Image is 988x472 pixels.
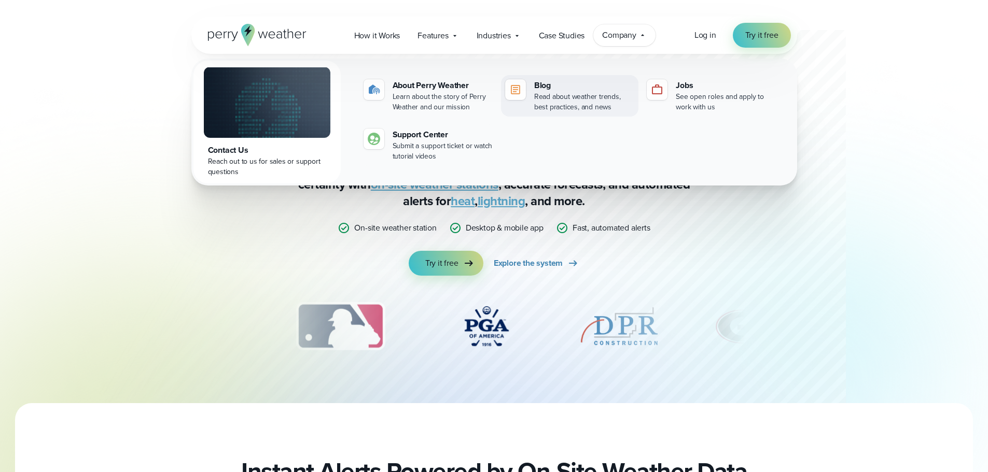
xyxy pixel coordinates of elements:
[573,222,650,234] p: Fast, automated alerts
[393,128,493,141] div: Support Center
[534,79,634,92] div: Blog
[368,133,380,145] img: contact-icon.svg
[445,301,528,352] img: PGA.svg
[478,192,525,210] a: lightning
[534,92,634,112] div: Read about weather trends, best practices, and news
[494,251,579,276] a: Explore the system
[208,156,326,177] div: Reach out to us for sales or support questions
[530,25,594,46] a: Case Studies
[286,301,395,352] div: 3 of 12
[745,29,778,41] span: Try it free
[539,30,585,42] span: Case Studies
[494,257,563,269] span: Explore the system
[477,30,511,42] span: Industries
[359,75,497,117] a: About Perry Weather Learn about the story of Perry Weather and our mission
[676,92,776,112] div: See open roles and apply to work with us
[578,301,661,352] img: DPR-Construction.svg
[287,160,702,209] p: Stop relying on weather apps you can’t trust — Perry Weather delivers certainty with , accurate f...
[733,23,791,48] a: Try it free
[509,83,522,96] img: blog-icon.svg
[578,301,661,352] div: 5 of 12
[651,83,663,96] img: jobs-icon-1.svg
[643,75,780,117] a: Jobs See open roles and apply to work with us
[501,75,638,117] a: Blog Read about weather trends, best practices, and news
[602,29,636,41] span: Company
[425,257,458,269] span: Try it free
[243,301,745,357] div: slideshow
[711,301,774,352] div: 6 of 12
[711,301,774,352] img: University-of-Georgia.svg
[466,222,544,234] p: Desktop & mobile app
[409,251,483,276] a: Try it free
[208,144,326,156] div: Contact Us
[368,83,380,96] img: about-icon.svg
[193,61,341,183] a: Contact Us Reach out to us for sales or support questions
[445,301,528,352] div: 4 of 12
[354,30,400,42] span: How it Works
[393,141,493,162] div: Submit a support ticket or watch tutorial videos
[354,222,436,234] p: On-site weather station
[676,79,776,92] div: Jobs
[359,124,497,166] a: Support Center Submit a support ticket or watch tutorial videos
[345,25,409,46] a: How it Works
[418,30,448,42] span: Features
[451,192,475,210] a: heat
[286,301,395,352] img: MLB.svg
[393,79,493,92] div: About Perry Weather
[694,29,716,41] a: Log in
[393,92,493,112] div: Learn about the story of Perry Weather and our mission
